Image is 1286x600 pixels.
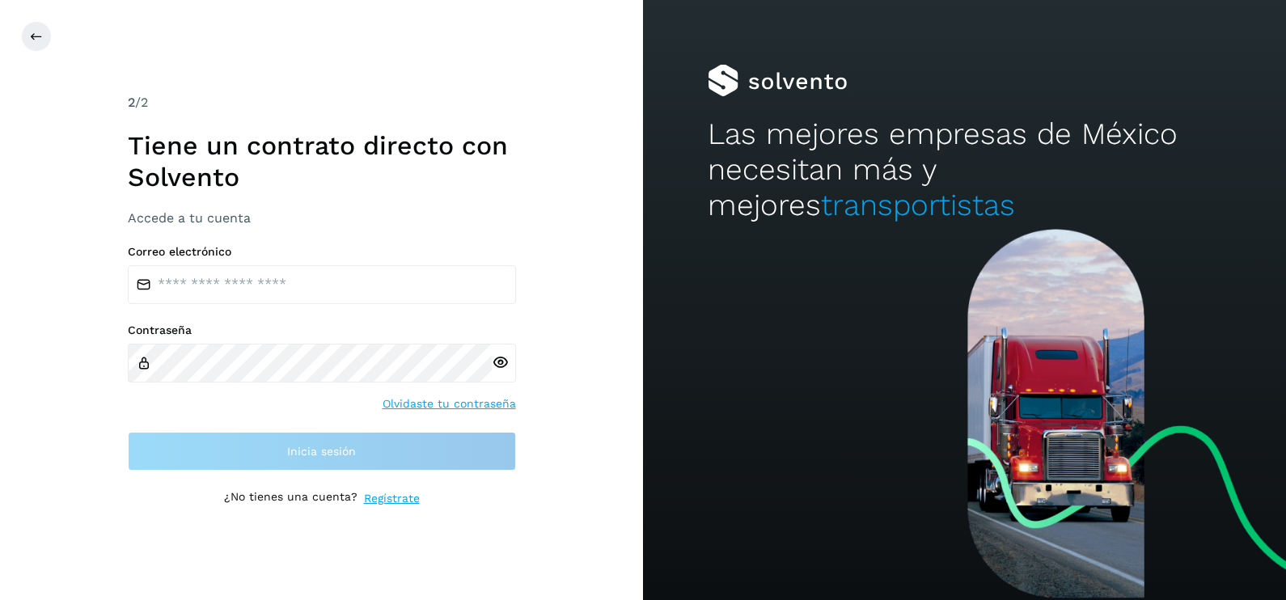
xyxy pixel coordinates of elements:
a: Regístrate [364,490,420,507]
label: Correo electrónico [128,245,516,259]
h2: Las mejores empresas de México necesitan más y mejores [708,116,1222,224]
h3: Accede a tu cuenta [128,210,516,226]
div: /2 [128,93,516,112]
a: Olvidaste tu contraseña [383,395,516,412]
p: ¿No tienes una cuenta? [224,490,357,507]
span: transportistas [821,188,1015,222]
span: Inicia sesión [287,446,356,457]
h1: Tiene un contrato directo con Solvento [128,130,516,192]
label: Contraseña [128,323,516,337]
button: Inicia sesión [128,432,516,471]
span: 2 [128,95,135,110]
